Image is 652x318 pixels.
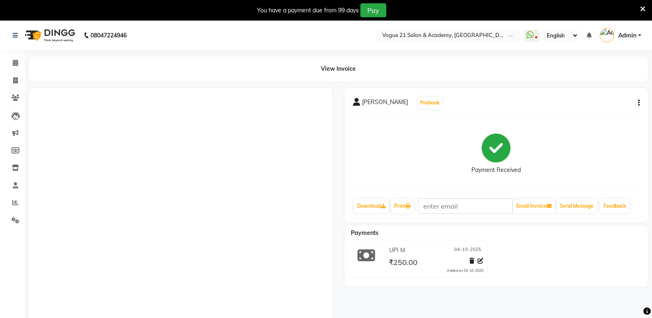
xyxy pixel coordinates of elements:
[513,199,555,213] button: Email Invoice
[354,199,389,213] a: Download
[618,31,636,40] span: Admin
[447,268,483,274] div: Added on 04-10-2025
[29,56,648,81] div: View Invoice
[257,6,359,15] div: You have a payment due from 99 days
[389,258,418,269] span: ₹250.00
[454,246,481,255] span: 04-10-2025
[471,166,521,174] div: Payment Received
[600,28,614,42] img: Admin
[418,97,442,109] button: Prebook
[600,199,629,213] a: Feedback
[391,199,414,213] a: Print
[351,229,378,237] span: Payments
[557,199,597,213] button: Send Message
[90,24,127,47] b: 08047224946
[418,198,513,214] input: enter email
[389,246,405,255] span: UPI M
[360,3,386,17] button: Pay
[362,98,408,109] span: [PERSON_NAME]
[21,24,77,47] img: logo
